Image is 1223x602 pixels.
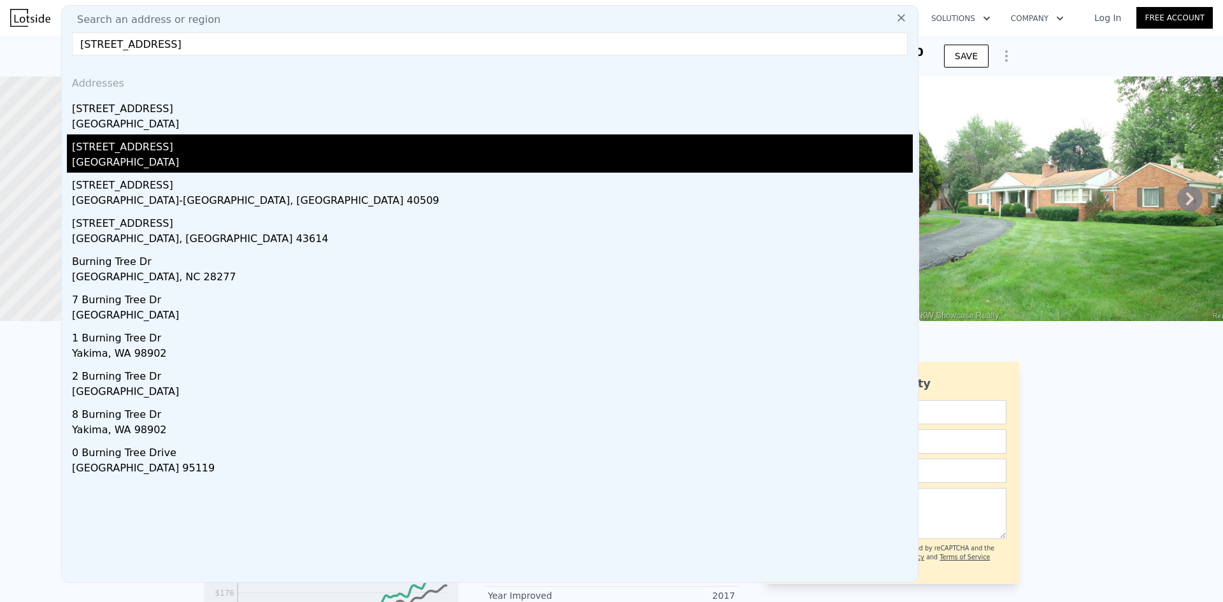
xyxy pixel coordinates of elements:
[67,66,913,96] div: Addresses
[72,384,913,402] div: [GEOGRAPHIC_DATA]
[72,326,913,346] div: 1 Burning Tree Dr
[72,287,913,308] div: 7 Burning Tree Dr
[72,346,913,364] div: Yakima, WA 98902
[72,117,913,134] div: [GEOGRAPHIC_DATA]
[72,211,913,231] div: [STREET_ADDRESS]
[72,231,913,249] div: [GEOGRAPHIC_DATA], [GEOGRAPHIC_DATA] 43614
[72,173,913,193] div: [STREET_ADDRESS]
[72,134,913,155] div: [STREET_ADDRESS]
[72,422,913,440] div: Yakima, WA 98902
[859,544,1006,571] div: This site is protected by reCAPTCHA and the Google and apply.
[1079,11,1136,24] a: Log In
[611,589,735,602] div: 2017
[944,45,989,68] button: SAVE
[72,364,913,384] div: 2 Burning Tree Dr
[72,440,913,461] div: 0 Burning Tree Drive
[72,461,913,478] div: [GEOGRAPHIC_DATA] 95119
[72,402,913,422] div: 8 Burning Tree Dr
[72,96,913,117] div: [STREET_ADDRESS]
[1136,7,1213,29] a: Free Account
[72,308,913,326] div: [GEOGRAPHIC_DATA]
[72,155,913,173] div: [GEOGRAPHIC_DATA]
[940,554,990,561] a: Terms of Service
[72,249,913,269] div: Burning Tree Dr
[72,269,913,287] div: [GEOGRAPHIC_DATA], NC 28277
[215,589,234,598] tspan: $176
[1001,7,1074,30] button: Company
[994,43,1019,69] button: Show Options
[72,32,908,55] input: Enter an address, city, region, neighborhood or zip code
[10,9,50,27] img: Lotside
[488,589,611,602] div: Year Improved
[921,7,1001,30] button: Solutions
[67,12,220,27] span: Search an address or region
[72,193,913,211] div: [GEOGRAPHIC_DATA]-[GEOGRAPHIC_DATA], [GEOGRAPHIC_DATA] 40509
